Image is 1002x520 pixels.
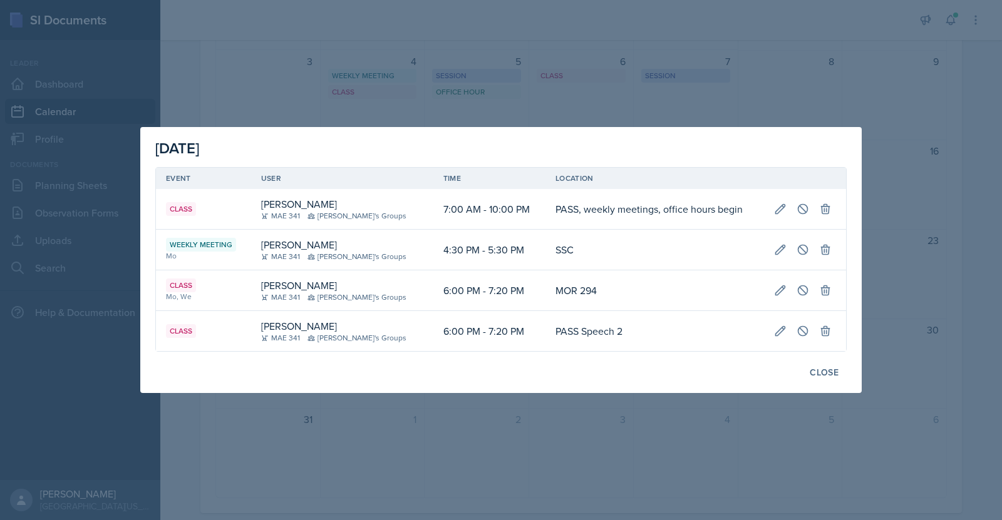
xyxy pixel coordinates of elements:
[433,168,545,189] th: Time
[261,237,337,252] div: [PERSON_NAME]
[166,278,196,292] div: Class
[156,168,251,189] th: Event
[802,362,847,383] button: Close
[261,292,300,303] div: MAE 341
[261,278,337,293] div: [PERSON_NAME]
[166,291,241,302] div: Mo, We
[545,168,764,189] th: Location
[545,270,764,311] td: MOR 294
[545,311,764,351] td: PASS Speech 2
[166,324,196,338] div: Class
[261,251,300,262] div: MAE 341
[307,292,406,303] div: [PERSON_NAME]'s Groups
[155,137,847,160] div: [DATE]
[433,311,545,351] td: 6:00 PM - 7:20 PM
[545,230,764,270] td: SSC
[166,202,196,216] div: Class
[810,367,839,377] div: Close
[433,189,545,230] td: 7:00 AM - 10:00 PM
[166,238,236,252] div: Weekly Meeting
[545,189,764,230] td: PASS, weekly meetings, office hours begin
[307,251,406,262] div: [PERSON_NAME]'s Groups
[261,196,337,212] div: [PERSON_NAME]
[307,210,406,222] div: [PERSON_NAME]'s Groups
[307,332,406,344] div: [PERSON_NAME]'s Groups
[261,319,337,334] div: [PERSON_NAME]
[433,230,545,270] td: 4:30 PM - 5:30 PM
[251,168,433,189] th: User
[166,250,241,262] div: Mo
[433,270,545,311] td: 6:00 PM - 7:20 PM
[261,210,300,222] div: MAE 341
[261,332,300,344] div: MAE 341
